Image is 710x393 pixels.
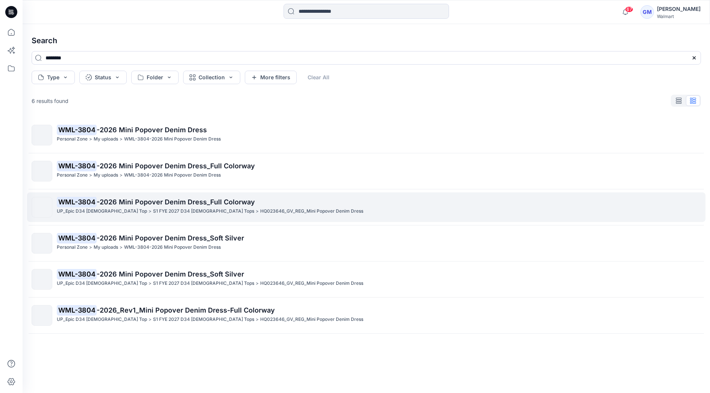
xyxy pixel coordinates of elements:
[149,207,152,215] p: >
[57,305,97,315] mark: WML-3804
[97,234,244,242] span: -2026 Mini Popover Denim Dress_Soft Silver
[57,280,147,287] p: UP_Epic D34 Ladies Top
[27,265,705,294] a: WML-3804-2026 Mini Popover Denim Dress_Soft SilverUP_Epic D34 [DEMOGRAPHIC_DATA] Top>S1 FYE 2027 ...
[153,316,254,323] p: S1 FYE 2027 D34 Ladies Tops
[57,124,97,135] mark: WML-3804
[120,171,123,179] p: >
[57,160,97,171] mark: WML-3804
[260,207,363,215] p: HQ023646_GV_REG_Mini Popover Denim Dress
[124,171,221,179] p: WML-3804-2026 Mini Popover Denim Dress
[120,135,123,143] p: >
[97,306,275,314] span: -2026_Rev1_Mini Popover Denim Dress-Full Colorway
[256,316,259,323] p: >
[153,207,254,215] p: S1 FYE 2027 D34 Ladies Tops
[79,71,127,84] button: Status
[256,207,259,215] p: >
[57,243,88,251] p: Personal Zone
[120,243,123,251] p: >
[153,280,254,287] p: S1 FYE 2027 D34 Ladies Tops
[131,71,179,84] button: Folder
[97,198,255,206] span: -2026 Mini Popover Denim Dress_Full Colorway
[27,301,705,330] a: WML-3804-2026_Rev1_Mini Popover Denim Dress-Full ColorwayUP_Epic D34 [DEMOGRAPHIC_DATA] Top>S1 FY...
[97,270,244,278] span: -2026 Mini Popover Denim Dress_Soft Silver
[27,120,705,150] a: WML-3804-2026 Mini Popover Denim DressPersonal Zone>My uploads>WML-3804-2026 Mini Popover Denim D...
[245,71,297,84] button: More filters
[57,269,97,279] mark: WML-3804
[94,135,118,143] p: My uploads
[32,71,75,84] button: Type
[27,156,705,186] a: WML-3804-2026 Mini Popover Denim Dress_Full ColorwayPersonal Zone>My uploads>WML-3804-2026 Mini P...
[57,171,88,179] p: Personal Zone
[124,135,221,143] p: WML-3804-2026 Mini Popover Denim Dress
[640,5,654,19] div: GM
[89,135,92,143] p: >
[625,6,633,12] span: 67
[26,30,707,51] h4: Search
[57,233,97,243] mark: WML-3804
[260,280,363,287] p: HQ023646_GV_REG_Mini Popover Denim Dress
[149,280,152,287] p: >
[183,71,240,84] button: Collection
[94,171,118,179] p: My uploads
[57,207,147,215] p: UP_Epic D34 Ladies Top
[94,243,118,251] p: My uploads
[97,162,255,170] span: -2026 Mini Popover Denim Dress_Full Colorway
[57,135,88,143] p: Personal Zone
[149,316,152,323] p: >
[89,171,92,179] p: >
[27,228,705,258] a: WML-3804-2026 Mini Popover Denim Dress_Soft SilverPersonal Zone>My uploads>WML-3804-2026 Mini Pop...
[657,5,701,14] div: [PERSON_NAME]
[57,196,97,207] mark: WML-3804
[32,97,68,105] p: 6 results found
[89,243,92,251] p: >
[97,126,207,134] span: -2026 Mini Popover Denim Dress
[57,316,147,323] p: UP_Epic D34 Ladies Top
[27,192,705,222] a: WML-3804-2026 Mini Popover Denim Dress_Full ColorwayUP_Epic D34 [DEMOGRAPHIC_DATA] Top>S1 FYE 202...
[657,14,701,19] div: Walmart
[256,280,259,287] p: >
[124,243,221,251] p: WML-3804-2026 Mini Popover Denim Dress
[260,316,363,323] p: HQ023646_GV_REG_Mini Popover Denim Dress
